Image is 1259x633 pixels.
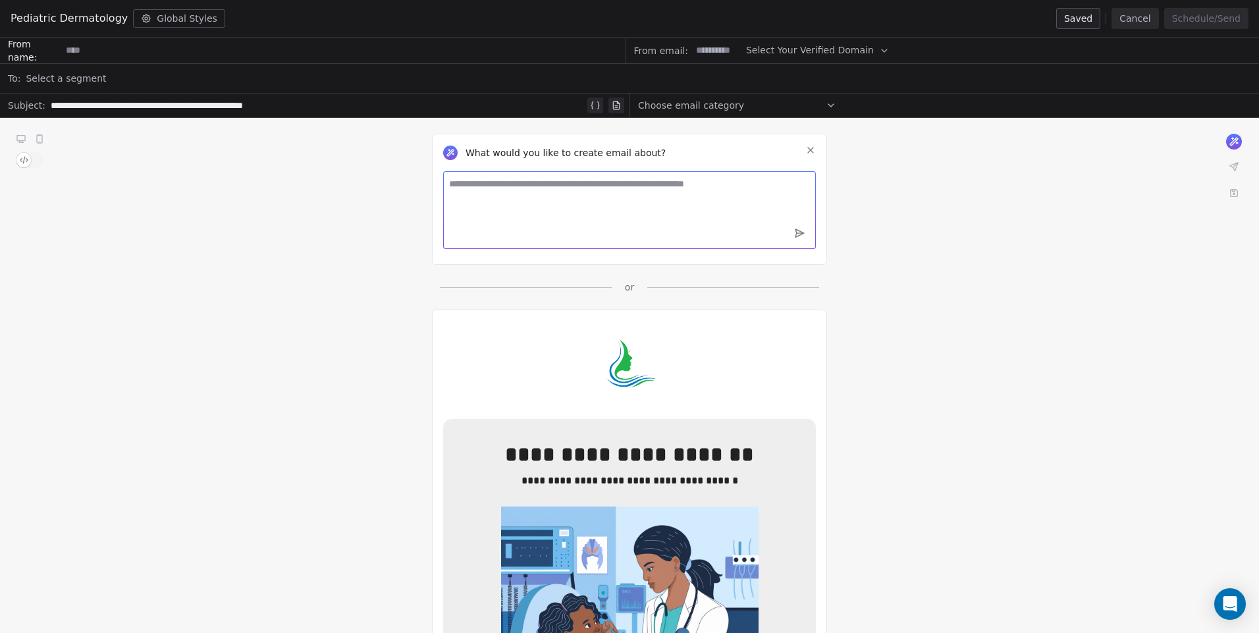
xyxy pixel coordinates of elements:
[133,9,225,28] button: Global Styles
[8,38,61,64] span: From name:
[11,11,128,26] span: Pediatric Dermatology
[1164,8,1248,29] button: Schedule/Send
[625,281,634,294] span: or
[634,44,688,57] span: From email:
[1056,8,1100,29] button: Saved
[1214,588,1246,620] div: Open Intercom Messenger
[8,99,45,116] span: Subject:
[8,72,20,85] span: To:
[1112,8,1158,29] button: Cancel
[638,99,744,112] span: Choose email category
[746,43,874,57] span: Select Your Verified Domain
[26,72,106,85] span: Select a segment
[466,146,666,159] span: What would you like to create email about?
